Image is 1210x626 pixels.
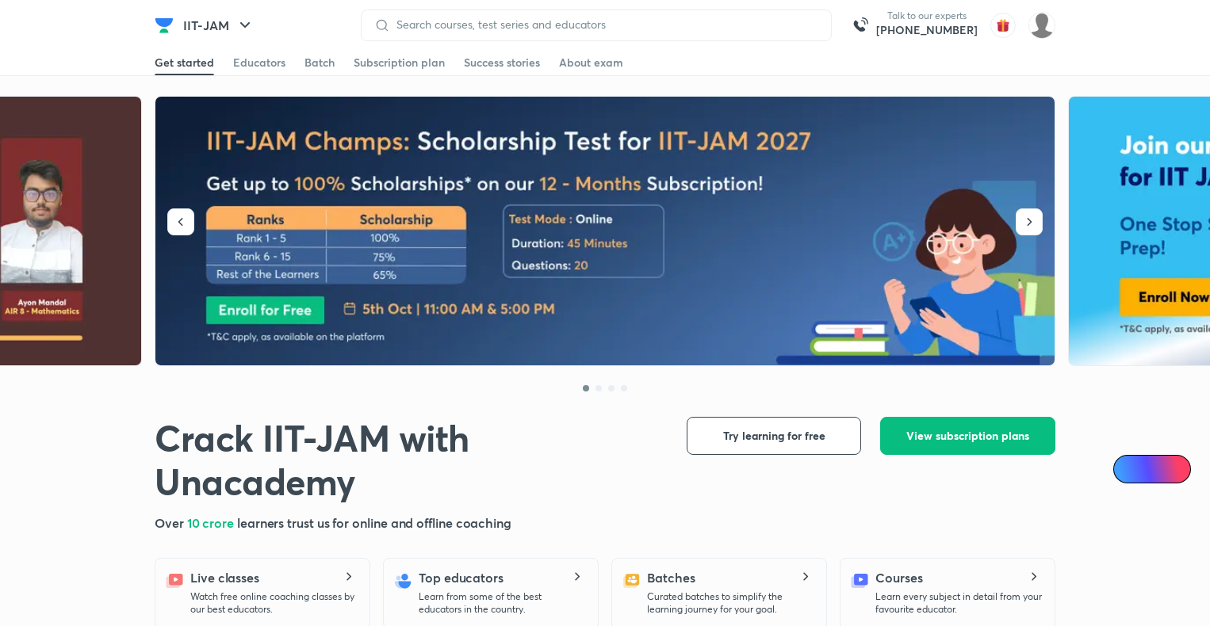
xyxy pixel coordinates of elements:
[723,428,825,444] span: Try learning for free
[155,417,661,504] h1: Crack IIT-JAM with Unacademy
[190,590,357,616] p: Watch free online coaching classes by our best educators.
[464,50,540,75] a: Success stories
[559,50,623,75] a: About exam
[304,55,335,71] div: Batch
[1123,463,1135,475] img: Icon
[1028,12,1055,39] img: Farhan Niazi
[354,55,445,71] div: Subscription plan
[155,50,214,75] a: Get started
[390,18,818,31] input: Search courses, test series and educators
[1113,455,1191,483] a: Ai Doubts
[1139,463,1181,475] span: Ai Doubts
[155,514,187,531] span: Over
[187,514,237,531] span: 10 crore
[906,428,1029,444] span: View subscription plans
[190,568,259,587] h5: Live classes
[990,13,1016,38] img: avatar
[233,50,285,75] a: Educators
[174,10,264,41] button: IIT-JAM
[237,514,511,531] span: learners trust us for online and offline coaching
[419,590,585,616] p: Learn from some of the best educators in the country.
[559,55,623,71] div: About exam
[155,55,214,71] div: Get started
[647,590,814,616] p: Curated batches to simplify the learning journey for your goal.
[875,568,922,587] h5: Courses
[354,50,445,75] a: Subscription plan
[844,10,876,41] img: call-us
[419,568,504,587] h5: Top educators
[464,55,540,71] div: Success stories
[876,22,978,38] a: [PHONE_NUMBER]
[233,55,285,71] div: Educators
[687,417,861,455] button: Try learning for free
[647,568,695,587] h5: Batches
[880,417,1055,455] button: View subscription plans
[155,16,174,35] img: Company Logo
[304,50,335,75] a: Batch
[876,10,978,22] p: Talk to our experts
[875,590,1042,616] p: Learn every subject in detail from your favourite educator.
